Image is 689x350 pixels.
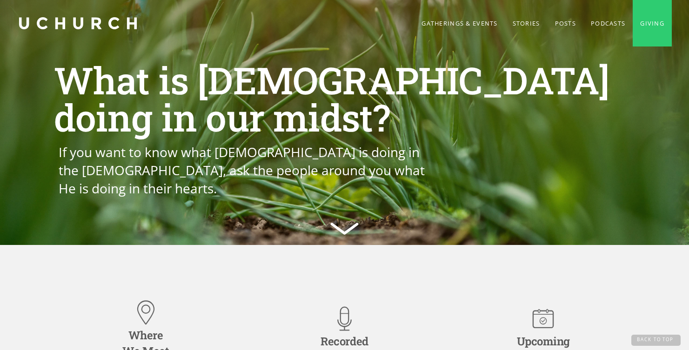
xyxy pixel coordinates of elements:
[59,143,437,198] p: If you want to know what [DEMOGRAPHIC_DATA] is doing in the [DEMOGRAPHIC_DATA], ask the people ar...
[54,61,635,136] h1: What is [DEMOGRAPHIC_DATA] doing in our midst?
[631,335,681,346] a: Back to Top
